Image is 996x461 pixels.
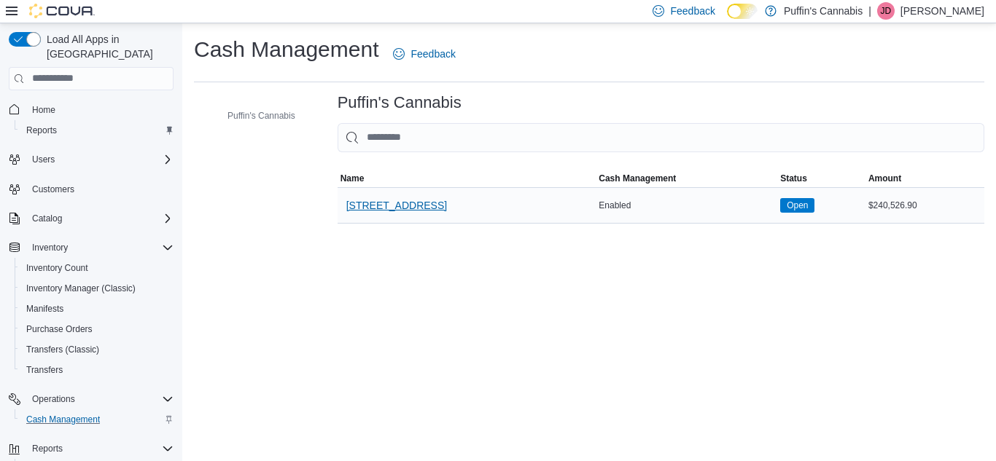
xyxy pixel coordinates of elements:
span: Purchase Orders [26,323,93,335]
h1: Cash Management [194,35,378,64]
button: Reports [15,120,179,141]
button: Users [26,151,61,168]
a: Feedback [387,39,461,68]
span: Operations [26,390,174,408]
a: Transfers [20,361,69,379]
button: Transfers [15,360,179,380]
a: Customers [26,181,80,198]
span: Cash Management [599,173,676,184]
button: Operations [3,389,179,409]
span: [STREET_ADDRESS] [346,198,447,213]
p: | [868,2,871,20]
span: Users [26,151,174,168]
a: Home [26,101,61,119]
a: Inventory Manager (Classic) [20,280,141,297]
button: Transfers (Classic) [15,339,179,360]
span: Dark Mode [727,19,728,20]
button: Inventory [26,239,74,256]
span: Reports [20,122,174,139]
span: Load All Apps in [GEOGRAPHIC_DATA] [41,32,174,61]
span: Manifests [20,300,174,318]
span: Puffin's Cannabis [227,110,295,122]
span: Reports [32,443,63,454]
button: Cash Management [596,170,777,187]
span: Transfers [26,364,63,376]
p: [PERSON_NAME] [900,2,984,20]
span: Transfers (Classic) [20,341,174,358]
input: Dark Mode [727,4,758,19]
button: Users [3,149,179,170]
span: Status [780,173,807,184]
span: Operations [32,393,75,405]
button: Inventory Manager (Classic) [15,278,179,299]
span: Transfers [20,361,174,379]
span: Reports [26,440,174,457]
button: Manifests [15,299,179,319]
span: Home [26,101,174,119]
button: Puffin's Cannabis [207,107,301,125]
span: Feedback [670,4,715,18]
span: Catalog [26,210,174,227]
span: Customers [26,180,174,198]
div: Enabled [596,197,777,214]
button: Catalog [26,210,68,227]
button: Status [777,170,865,187]
span: Name [341,173,365,184]
span: Inventory Manager (Classic) [20,280,174,297]
span: Purchase Orders [20,320,174,338]
button: Name [338,170,596,187]
span: Inventory [26,239,174,256]
span: Inventory Count [20,259,174,277]
img: Cova [29,4,95,18]
a: Reports [20,122,63,139]
span: JD [881,2,892,20]
a: Cash Management [20,411,106,428]
button: Amount [865,170,984,187]
p: Puffin's Cannabis [784,2,863,20]
input: This is a search bar. As you type, the results lower in the page will automatically filter. [338,123,984,152]
span: Transfers (Classic) [26,344,99,355]
span: Inventory Manager (Classic) [26,283,136,294]
a: Purchase Orders [20,320,98,338]
div: Justin Dicks [877,2,895,20]
h3: Puffin's Cannabis [338,94,462,111]
button: Reports [26,440,69,457]
span: Catalog [32,213,62,224]
button: Purchase Orders [15,319,179,339]
span: Users [32,154,55,165]
span: Cash Management [20,411,174,428]
span: Feedback [411,47,455,61]
span: Inventory Count [26,262,88,274]
span: Home [32,104,55,116]
span: Manifests [26,303,63,315]
a: Inventory Count [20,259,94,277]
div: $240,526.90 [865,197,984,214]
span: Amount [868,173,901,184]
a: Transfers (Classic) [20,341,105,358]
span: Reports [26,125,57,136]
button: Customers [3,178,179,200]
a: Manifests [20,300,69,318]
button: Reports [3,438,179,459]
button: Inventory Count [15,258,179,278]
span: Inventory [32,242,68,253]
button: Inventory [3,237,179,258]
button: Operations [26,390,81,408]
span: Open [780,198,814,213]
button: Cash Management [15,409,179,430]
button: [STREET_ADDRESS] [341,191,453,220]
span: Customers [32,184,74,195]
span: Open [787,199,808,212]
button: Catalog [3,208,179,229]
span: Cash Management [26,414,100,425]
button: Home [3,99,179,120]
